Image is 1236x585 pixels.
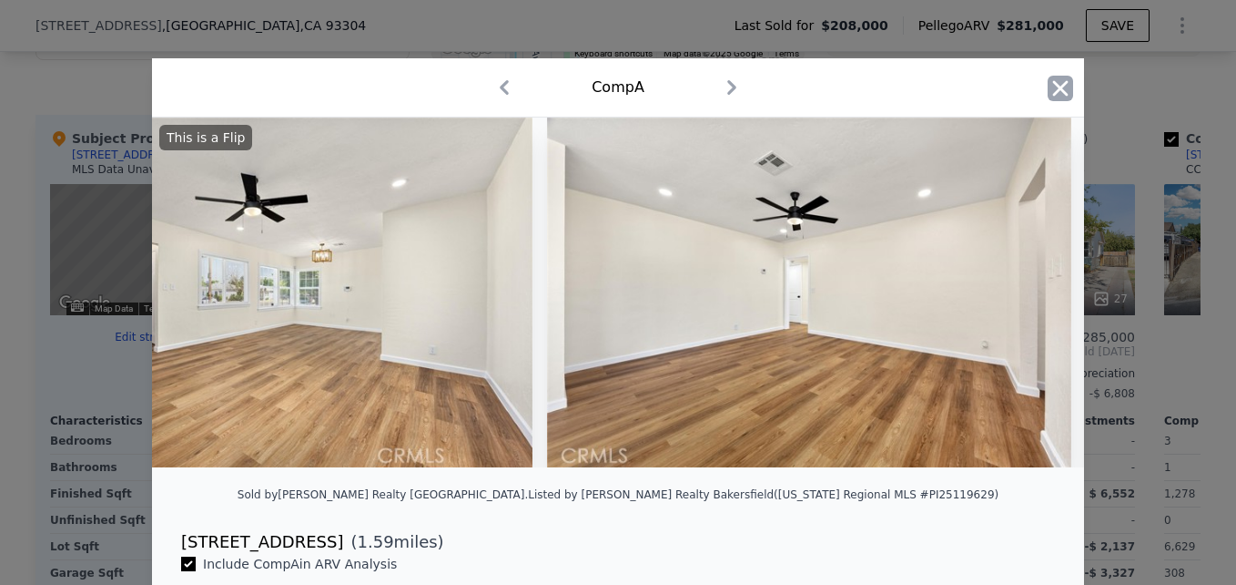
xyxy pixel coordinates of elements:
[592,77,644,98] div: Comp A
[7,118,532,467] img: Property Img
[547,118,1071,467] img: Property Img
[358,532,394,551] span: 1.59
[181,529,343,555] div: [STREET_ADDRESS]
[159,125,252,150] div: This is a Flip
[196,557,404,571] span: Include Comp A in ARV Analysis
[528,488,998,501] div: Listed by [PERSON_NAME] Realty Bakersfield ([US_STATE] Regional MLS #PI25119629)
[343,529,443,555] span: ( miles)
[238,488,528,501] div: Sold by [PERSON_NAME] Realty [GEOGRAPHIC_DATA] .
